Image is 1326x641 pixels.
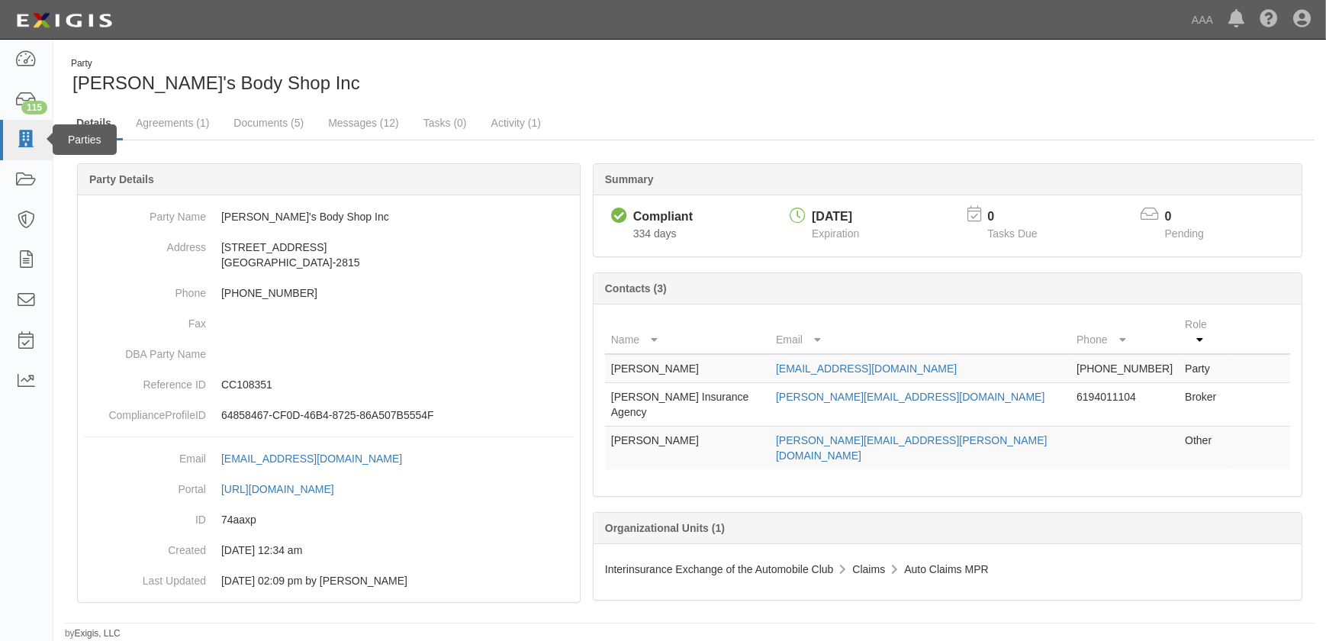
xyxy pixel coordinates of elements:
[124,108,220,138] a: Agreements (1)
[84,278,206,301] dt: Phone
[605,173,654,185] b: Summary
[84,504,206,527] dt: ID
[317,108,410,138] a: Messages (12)
[65,57,678,96] div: Ron's Body Shop Inc
[1179,354,1229,383] td: Party
[65,627,121,640] small: by
[21,101,47,114] div: 115
[84,565,206,588] dt: Last Updated
[1184,5,1221,35] a: AAA
[776,391,1044,403] a: [PERSON_NAME][EMAIL_ADDRESS][DOMAIN_NAME]
[605,563,834,575] span: Interinsurance Exchange of the Automobile Club
[1165,227,1204,240] span: Pending
[84,504,574,535] dd: 74aaxp
[1070,383,1179,427] td: 6194011104
[633,227,677,240] span: Since 10/18/2024
[222,108,315,138] a: Documents (5)
[89,173,154,185] b: Party Details
[221,451,402,466] div: [EMAIL_ADDRESS][DOMAIN_NAME]
[11,7,117,34] img: logo-5460c22ac91f19d4615b14bd174203de0afe785f0fc80cf4dbbc73dc1793850b.png
[904,563,988,575] span: Auto Claims MPR
[221,453,419,465] a: [EMAIL_ADDRESS][DOMAIN_NAME]
[84,535,574,565] dd: 03/10/2023 12:34 am
[770,311,1070,354] th: Email
[605,427,770,470] td: [PERSON_NAME]
[84,400,206,423] dt: ComplianceProfileID
[84,369,206,392] dt: Reference ID
[65,108,123,140] a: Details
[84,232,574,278] dd: [STREET_ADDRESS] [GEOGRAPHIC_DATA]-2815
[605,354,770,383] td: [PERSON_NAME]
[776,434,1048,462] a: [PERSON_NAME][EMAIL_ADDRESS][PERSON_NAME][DOMAIN_NAME]
[776,362,957,375] a: [EMAIL_ADDRESS][DOMAIN_NAME]
[1260,11,1278,29] i: Help Center - Complianz
[412,108,478,138] a: Tasks (0)
[221,377,574,392] p: CC108351
[1179,427,1229,470] td: Other
[633,208,693,226] div: Compliant
[75,628,121,639] a: Exigis, LLC
[1179,311,1229,354] th: Role
[53,124,117,155] div: Parties
[84,201,206,224] dt: Party Name
[84,339,206,362] dt: DBA Party Name
[84,308,206,331] dt: Fax
[605,311,770,354] th: Name
[84,565,574,596] dd: 02/13/2024 02:09 pm by Benjamin Tully
[84,278,574,308] dd: [PHONE_NUMBER]
[611,208,627,224] i: Compliant
[812,208,859,226] div: [DATE]
[852,563,885,575] span: Claims
[72,72,360,93] span: [PERSON_NAME]'s Body Shop Inc
[221,407,574,423] p: 64858467-CF0D-46B4-8725-86A507B5554F
[987,227,1037,240] span: Tasks Due
[84,201,574,232] dd: [PERSON_NAME]'s Body Shop Inc
[1179,383,1229,427] td: Broker
[605,522,725,534] b: Organizational Units (1)
[84,535,206,558] dt: Created
[480,108,552,138] a: Activity (1)
[605,282,667,295] b: Contacts (3)
[1165,208,1223,226] p: 0
[84,232,206,255] dt: Address
[1070,311,1179,354] th: Phone
[84,443,206,466] dt: Email
[84,474,206,497] dt: Portal
[987,208,1056,226] p: 0
[605,383,770,427] td: [PERSON_NAME] Insurance Agency
[1070,354,1179,383] td: [PHONE_NUMBER]
[221,483,351,495] a: [URL][DOMAIN_NAME]
[812,227,859,240] span: Expiration
[71,57,360,70] div: Party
